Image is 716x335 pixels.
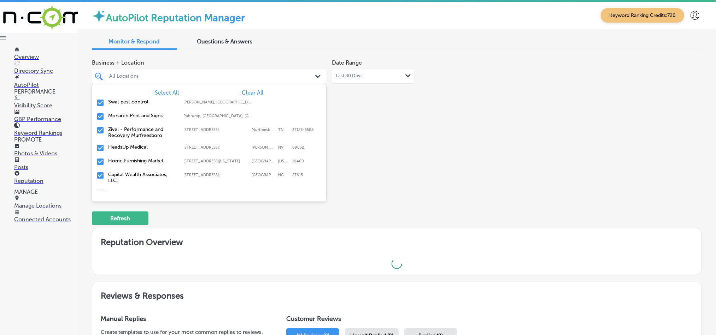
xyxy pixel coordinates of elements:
a: Directory Sync [14,61,78,74]
p: MANAGE [14,189,78,195]
p: Keyword Rankings [14,130,78,136]
button: Refresh [92,211,148,225]
label: Henderson [252,145,275,150]
p: Overview [14,54,78,60]
label: NC [278,173,289,177]
label: Date Range [332,59,362,66]
label: 37128-5588 [292,127,314,132]
a: AutoPilot [14,75,78,88]
p: Reputation [14,178,78,184]
label: GC Floors [108,189,176,195]
label: AutoPilot Reputation Manager [106,12,245,24]
label: Swat pest control [108,99,176,105]
p: Visibility Score [14,102,78,109]
p: AutoPilot [14,82,78,88]
span: Monitor & Respond [109,38,160,45]
label: Pahrump, NV, USA | Whitney, NV, USA | Mesquite, NV, USA | Paradise, NV, USA | Henderson, NV, USA ... [183,114,252,118]
img: autopilot-icon [92,9,106,23]
h2: Reputation Overview [92,228,702,253]
p: Directory Sync [14,67,78,74]
span: Last 30 Days [336,73,363,79]
p: PROMOTE [14,136,78,143]
label: Capital Wealth Associates, LLC. [108,172,176,184]
label: Zivel - Performance and Recovery Murfreesboro [108,126,176,138]
label: Home Furnishing Market [108,158,176,164]
a: Photos & Videos [14,143,78,157]
h3: Manual Replies [101,315,264,323]
p: PERFORMANCE [14,88,78,95]
label: 1144 Fortress Blvd Suite E [183,127,248,132]
label: 19460 [292,159,304,163]
label: 89052 [292,145,304,150]
a: Manage Locations [14,196,78,209]
p: Posts [14,164,78,171]
label: Gilliam, LA, USA | Hosston, LA, USA | Eastwood, LA, USA | Blanchard, LA, USA | Shreveport, LA, US... [183,100,252,104]
a: Posts [14,157,78,171]
span: Questions & Answers [197,38,253,45]
p: GBP Performance [14,116,78,122]
span: Business + Location [92,59,326,66]
label: 751 Pike Springs Road; Pennsylvania 113 [183,159,248,163]
label: Pennsylvania [278,159,289,163]
label: Monarch Print and Signs [108,113,176,119]
a: GBP Performance [14,109,78,122]
label: Phoenixville [252,159,275,163]
span: Keyword Ranking Credits: 720 [601,8,684,23]
label: 2610 W Horizon Ridge Pkwy #103; [183,145,248,150]
h2: Reviews & Responses [92,282,702,306]
p: Manage Locations [14,202,78,209]
label: NV [278,145,289,150]
a: Keyword Rankings [14,123,78,136]
label: HeadsUp Medical [108,144,176,150]
a: Visibility Score [14,95,78,109]
a: Connected Accounts [14,209,78,223]
p: Photos & Videos [14,150,78,157]
div: All Locations [109,73,316,79]
span: Clear All [242,89,263,96]
a: Overview [14,47,78,60]
label: TN [278,127,289,132]
label: 27615 [292,173,303,177]
p: Connected Accounts [14,216,78,223]
h1: Customer Reviews [286,315,693,325]
label: Murfreesboro [252,127,275,132]
label: 8319 Six Forks Rd ste 105; [183,173,248,177]
label: Raleigh [252,173,275,177]
a: Reputation [14,171,78,184]
span: Select All [155,89,179,96]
